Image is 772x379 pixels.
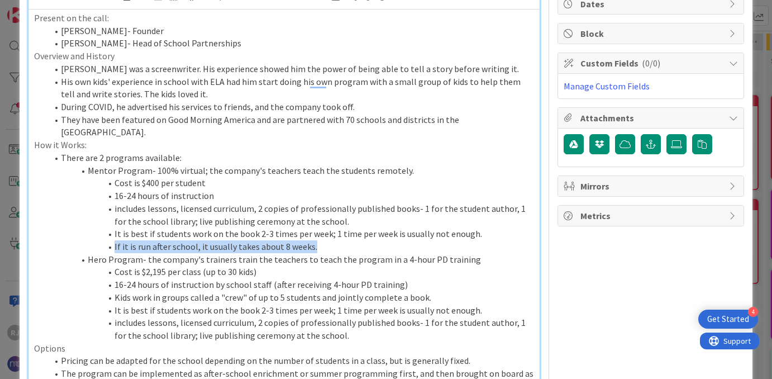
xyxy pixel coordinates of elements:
li: His own kids' experience in school with ELA had him start doing his own program with a small grou... [47,75,535,101]
li: It is best if students work on the book 2-3 times per week; 1 time per week is usually not enough. [47,304,535,317]
li: Cost is $400 per student [47,177,535,190]
p: Options [34,342,535,355]
li: During COVID, he advertised his services to friends, and the company took off. [47,101,535,113]
li: It is best if students work on the book 2-3 times per week; 1 time per week is usually not enough. [47,228,535,240]
li: 16-24 hours of instruction [47,190,535,202]
li: Hero Program- the company's trainers train the teachers to teach the program in a 4-hour PD training [47,253,535,266]
div: 4 [748,307,758,317]
li: includes lessons, licensed curriculum, 2 copies of professionally published books- 1 for the stud... [47,316,535,342]
p: Present on the call: [34,12,535,25]
div: Get Started [707,314,749,325]
li: Mentor Program- 100% virtual; the company's teachers teach the students remotely. [47,164,535,177]
li: [PERSON_NAME] was a screenwriter. His experience showed him the power of being able to tell a sto... [47,63,535,75]
li: 16-24 hours of instruction by school staff (after receiving 4-hour PD training) [47,278,535,291]
li: Cost is $2,195 per class (up to 30 kids) [47,266,535,278]
li: [PERSON_NAME]- Head of School Partnerships [47,37,535,50]
li: [PERSON_NAME]- Founder [47,25,535,37]
li: There are 2 programs available: [47,151,535,164]
li: If it is run after school, it usually takes about 8 weeks. [47,240,535,253]
span: Custom Fields [580,56,723,70]
li: Pricing can be adapted for the school depending on the number of students in a class, but is gene... [47,354,535,367]
span: Attachments [580,111,723,125]
div: Open Get Started checklist, remaining modules: 4 [698,310,758,329]
li: They have been featured on Good Morning America and are partnered with 70 schools and districts i... [47,113,535,139]
li: includes lessons, licensed curriculum, 2 copies of professionally published books- 1 for the stud... [47,202,535,228]
a: Manage Custom Fields [564,80,650,92]
span: Mirrors [580,179,723,193]
span: Metrics [580,209,723,222]
span: ( 0/0 ) [642,58,660,69]
span: Block [580,27,723,40]
p: How it Works: [34,139,535,151]
li: Kids work in groups called a "crew" of up to 5 students and jointly complete a book. [47,291,535,304]
p: Overview and History [34,50,535,63]
span: Support [23,2,51,15]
